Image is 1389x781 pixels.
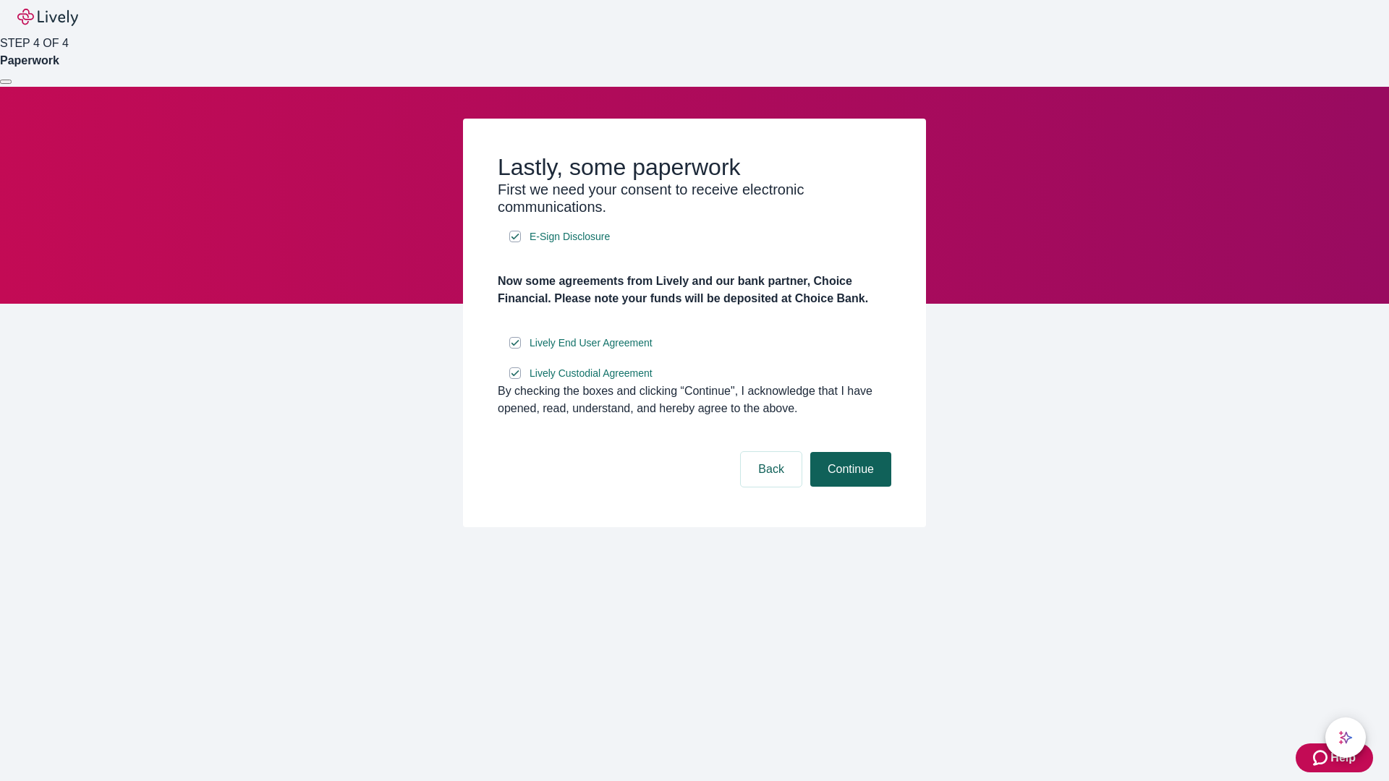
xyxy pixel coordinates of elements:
[530,229,610,244] span: E-Sign Disclosure
[1313,749,1330,767] svg: Zendesk support icon
[498,273,891,307] h4: Now some agreements from Lively and our bank partner, Choice Financial. Please note your funds wi...
[527,228,613,246] a: e-sign disclosure document
[1325,717,1366,758] button: chat
[498,181,891,215] h3: First we need your consent to receive electronic communications.
[527,334,655,352] a: e-sign disclosure document
[530,366,653,381] span: Lively Custodial Agreement
[530,336,653,351] span: Lively End User Agreement
[741,452,802,487] button: Back
[1330,749,1356,767] span: Help
[527,364,655,383] a: e-sign disclosure document
[1338,730,1353,745] svg: Lively AI Assistant
[17,9,78,26] img: Lively
[1296,743,1373,772] button: Zendesk support iconHelp
[498,153,891,181] h2: Lastly, some paperwork
[498,383,891,417] div: By checking the boxes and clicking “Continue", I acknowledge that I have opened, read, understand...
[810,452,891,487] button: Continue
